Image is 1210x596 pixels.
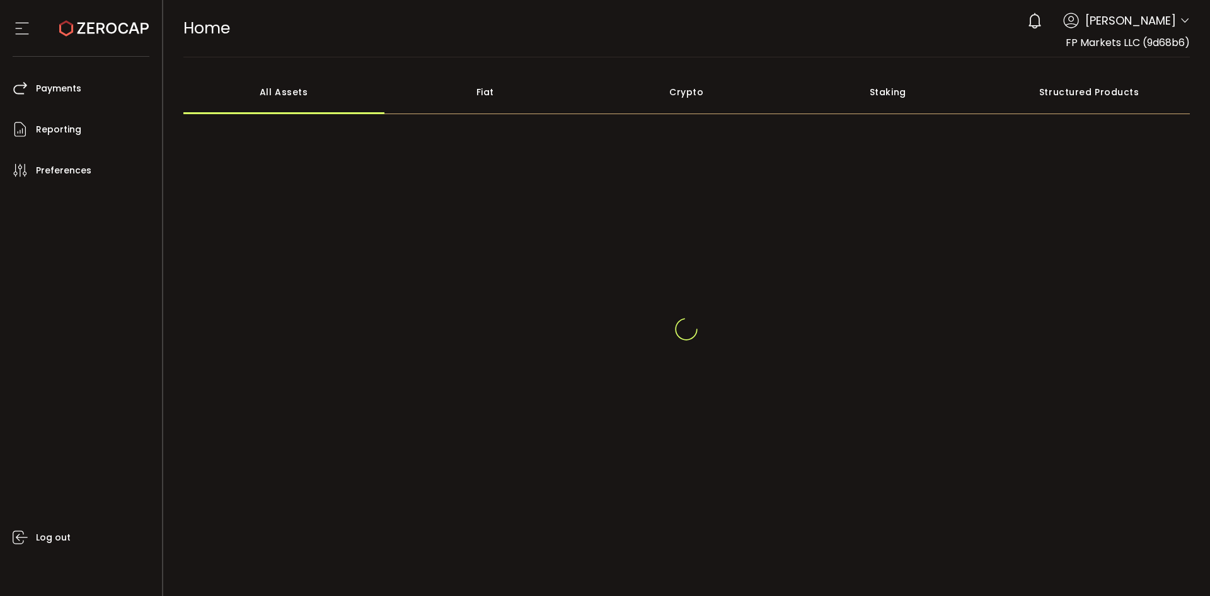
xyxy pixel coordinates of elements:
[183,70,385,114] div: All Assets
[787,70,989,114] div: Staking
[36,120,81,139] span: Reporting
[989,70,1190,114] div: Structured Products
[36,529,71,547] span: Log out
[384,70,586,114] div: Fiat
[36,79,81,98] span: Payments
[183,17,230,39] span: Home
[586,70,788,114] div: Crypto
[1066,35,1190,50] span: FP Markets LLC (9d68b6)
[36,161,91,180] span: Preferences
[1085,12,1176,29] span: [PERSON_NAME]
